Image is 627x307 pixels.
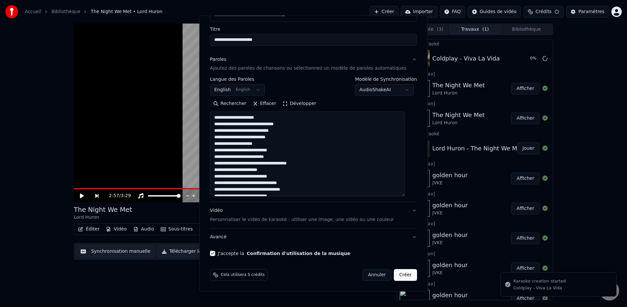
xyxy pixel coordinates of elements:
[362,269,391,281] button: Annuler
[280,99,320,109] button: Développer
[210,65,407,72] p: Ajoutez des paroles de chansons ou sélectionnez un modèle de paroles automatiques
[249,99,279,109] button: Effacer
[221,273,265,278] span: Cela utilisera 5 crédits
[210,99,249,109] button: Rechercher
[355,77,417,82] label: Modèle de Synchronisation
[210,77,417,202] div: ParolesAjoutez des paroles de chansons ou sélectionnez un modèle de paroles automatiques
[210,56,226,63] div: Paroles
[210,229,417,246] button: Avancé
[218,251,350,256] label: J'accepte la
[394,269,417,281] button: Créer
[210,217,394,223] p: Personnaliser le vidéo de karaoké : utiliser une image, une vidéo ou une couleur
[210,202,417,229] button: VidéoPersonnaliser le vidéo de karaoké : utiliser une image, une vidéo ou une couleur
[210,27,417,31] label: Titre
[210,51,417,77] button: ParolesAjoutez des paroles de chansons ou sélectionnez un modèle de paroles automatiques
[210,208,394,223] div: Vidéo
[247,251,350,256] button: J'accepte la
[210,77,265,82] label: Langue des Paroles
